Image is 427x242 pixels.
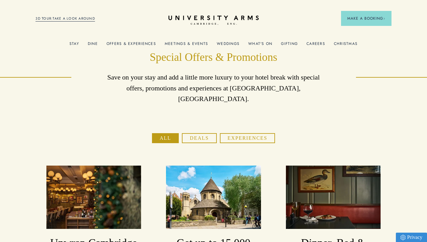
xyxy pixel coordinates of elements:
a: Stay [69,41,79,50]
button: Deals [182,133,216,143]
button: Experiences [220,133,275,143]
img: Privacy [401,235,406,240]
a: 3D TOUR:TAKE A LOOK AROUND [36,16,95,22]
a: Dine [88,41,98,50]
a: What's On [248,41,272,50]
img: image-8c003cf989d0ef1515925c9ae6c58a0350393050-2500x1667-jpg [46,166,141,229]
img: Arrow icon [383,17,385,20]
a: Home [168,16,259,25]
img: image-a84cd6be42fa7fc105742933f10646be5f14c709-3000x2000-jpg [286,166,381,229]
button: All [152,133,179,143]
button: Make a BookingArrow icon [341,11,391,26]
a: Offers & Experiences [107,41,156,50]
h1: Special Offers & Promotions [107,50,320,65]
a: Meetings & Events [165,41,208,50]
a: Christmas [334,41,358,50]
a: Privacy [396,233,427,242]
span: Make a Booking [347,16,385,21]
p: Save on your stay and add a little more luxury to your hotel break with special offers, promotion... [107,72,320,104]
img: image-a169143ac3192f8fe22129d7686b8569f7c1e8bc-2500x1667-jpg [166,166,261,229]
a: Gifting [281,41,298,50]
a: Careers [306,41,325,50]
a: Weddings [217,41,240,50]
